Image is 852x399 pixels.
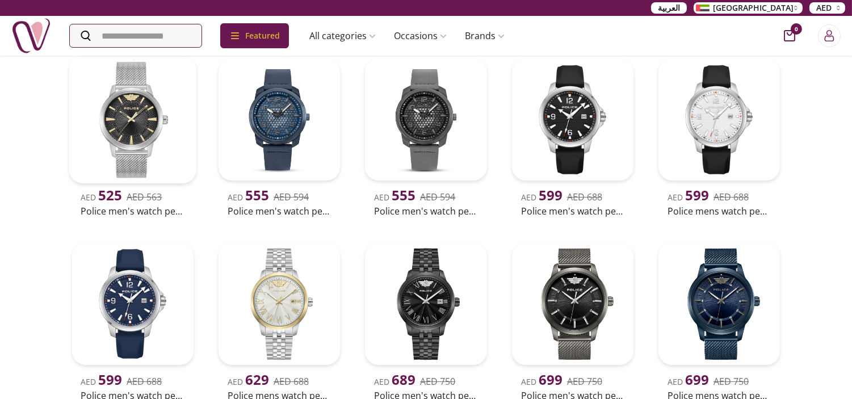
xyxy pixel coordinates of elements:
[81,204,184,218] h2: Police men's watch pewjg0005002
[219,243,340,364] img: uae-gifts-POLICE MENS WATCH PEWJH0021340
[539,370,563,389] span: 699
[521,192,563,203] span: AED
[668,192,709,203] span: AED
[668,204,771,218] h2: Police mens watch pewjn0020902
[228,192,269,203] span: AED
[214,54,345,220] a: uae-gifts-POLICE MEN'S WATCH PEWGA0049103AED 555AED 594Police men's watch pewga0049103
[512,59,633,180] img: uae-gifts-POLICE MEN'S WATCH PEWJN0020903
[420,375,455,388] del: AED 750
[818,24,841,47] button: Login
[99,370,123,389] span: 599
[567,375,602,388] del: AED 750
[392,370,415,389] span: 689
[300,24,385,47] a: All categories
[507,54,638,220] a: uae-gifts-POLICE MEN'S WATCH PEWJN0020903AED 599AED 688Police men's watch pewjn0020903
[274,375,309,388] del: AED 688
[374,376,415,387] span: AED
[228,376,269,387] span: AED
[374,204,477,218] h2: Police men's watch pewga0049101
[809,2,845,14] button: AED
[713,2,794,14] span: [GEOGRAPHIC_DATA]
[81,376,123,387] span: AED
[219,59,340,180] img: uae-gifts-POLICE MEN'S WATCH PEWGA0049103
[714,191,749,203] del: AED 688
[245,186,269,204] span: 555
[70,24,202,47] input: Search
[11,16,51,56] img: Nigwa-uae-gifts
[68,54,198,220] a: uae-gifts-POLICE MEN'S WATCH PEWJG0005002AED 525AED 563Police men's watch pewjg0005002
[685,186,709,204] span: 599
[365,243,486,364] img: uae-gifts-POLICE MEN'S WATCH PEWJH0021304
[668,376,709,387] span: AED
[365,59,486,180] img: uae-gifts-POLICE MEN'S WATCH PEWGA0049101
[654,54,784,220] a: uae-gifts-POLICE MENS WATCH PEWJN0020902AED 599AED 688Police mens watch pewjn0020902
[245,370,269,389] span: 629
[685,370,709,389] span: 699
[696,5,710,11] img: Arabic_dztd3n.png
[69,56,196,184] img: uae-gifts-POLICE MEN'S WATCH PEWJG0005002
[99,186,123,204] span: 525
[420,191,455,203] del: AED 594
[521,204,624,218] h2: Police men's watch pewjn0020903
[127,191,162,203] del: AED 563
[360,54,491,220] a: uae-gifts-POLICE MEN'S WATCH PEWGA0049101AED 555AED 594Police men's watch pewga0049101
[274,191,309,203] del: AED 594
[784,30,795,41] button: cart-button
[539,186,563,204] span: 599
[714,375,749,388] del: AED 750
[392,186,415,204] span: 555
[791,23,802,35] span: 0
[385,24,456,47] a: Occasions
[220,23,289,48] div: Featured
[658,59,780,180] img: uae-gifts-POLICE MENS WATCH PEWJN0020902
[456,24,514,47] a: Brands
[72,243,194,364] img: uae-gifts-POLICE MEN'S WATCH PEWJN0020901
[694,2,803,14] button: [GEOGRAPHIC_DATA]
[81,192,123,203] span: AED
[658,243,780,364] img: uae-gifts-POLICE MENS WATCH PEWJG0021101
[512,243,633,364] img: uae-gifts-POLICE MEN'S WATCH PEWJG0021102
[816,2,832,14] span: AED
[228,204,331,218] h2: Police men's watch pewga0049103
[521,376,563,387] span: AED
[374,192,415,203] span: AED
[658,2,680,14] span: العربية
[127,375,162,388] del: AED 688
[567,191,602,203] del: AED 688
